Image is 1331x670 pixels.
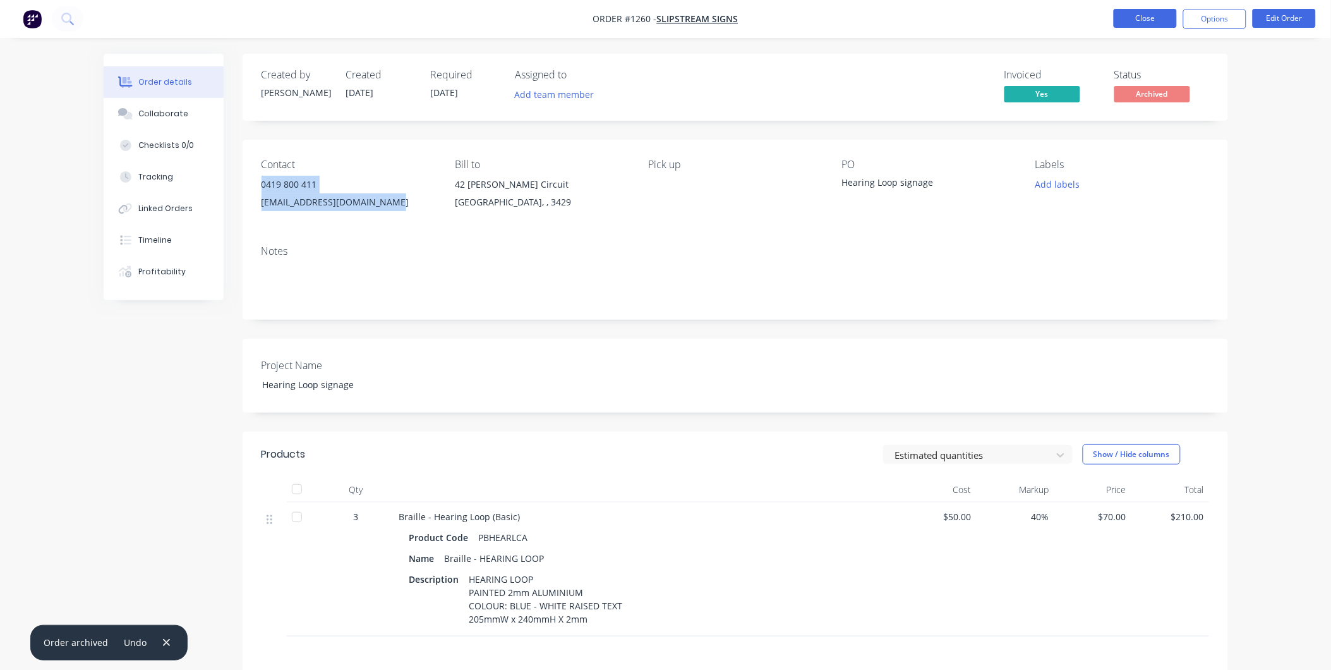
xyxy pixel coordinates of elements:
div: Invoiced [1004,69,1099,81]
div: 0419 800 411 [262,176,435,193]
div: 0419 800 411[EMAIL_ADDRESS][DOMAIN_NAME] [262,176,435,216]
a: Slipstream Signs [657,13,738,25]
button: Tracking [104,161,224,193]
span: Archived [1114,86,1190,102]
span: $210.00 [1136,510,1204,523]
div: Profitability [138,266,186,277]
button: Timeline [104,224,224,256]
div: HEARING LOOP PAINTED 2mm ALUMINIUM COLOUR: BLUE - WHITE RAISED TEXT 205mmW x 240mmH X 2mm [464,570,628,628]
button: Options [1183,9,1246,29]
button: Show / Hide columns [1083,444,1181,465]
div: Name [409,549,440,568]
div: Notes [262,245,1209,257]
span: 40% [982,510,1049,523]
button: Edit Order [1253,9,1316,28]
div: [GEOGRAPHIC_DATA], , 3429 [455,193,628,211]
button: Order details [104,66,224,98]
button: Undo [117,634,154,651]
span: $50.00 [905,510,972,523]
span: [DATE] [346,87,374,99]
span: Order #1260 - [593,13,657,25]
div: Created by [262,69,331,81]
div: Collaborate [138,108,188,119]
button: Collaborate [104,98,224,130]
button: Linked Orders [104,193,224,224]
div: Bill to [455,159,628,171]
div: [EMAIL_ADDRESS][DOMAIN_NAME] [262,193,435,211]
img: Factory [23,9,42,28]
div: 42 [PERSON_NAME] Circuit[GEOGRAPHIC_DATA], , 3429 [455,176,628,216]
button: Close [1114,9,1177,28]
span: $70.00 [1059,510,1127,523]
div: Cost [900,477,977,502]
div: Markup [977,477,1054,502]
span: 3 [354,510,359,523]
div: [PERSON_NAME] [262,86,331,99]
span: Yes [1004,86,1080,102]
div: Status [1114,69,1209,81]
div: Order archived [44,636,108,649]
div: Assigned to [515,69,642,81]
button: Add labels [1028,176,1087,193]
div: 42 [PERSON_NAME] Circuit [455,176,628,193]
div: Contact [262,159,435,171]
div: Linked Orders [138,203,193,214]
div: Description [409,570,464,588]
div: Hearing Loop signage [842,176,1000,193]
div: Price [1054,477,1132,502]
div: Product Code [409,528,474,547]
div: Checklists 0/0 [138,140,194,151]
div: Pick up [648,159,821,171]
div: Labels [1035,159,1208,171]
div: Braille - HEARING LOOP [440,549,550,568]
div: Required [431,69,500,81]
div: Timeline [138,234,172,246]
div: Products [262,447,306,462]
div: Hearing Loop signage [252,375,410,394]
span: Braille - Hearing Loop (Basic) [399,511,521,523]
div: PO [842,159,1015,171]
div: Tracking [138,171,173,183]
button: Add team member [508,86,601,103]
button: Checklists 0/0 [104,130,224,161]
div: Order details [138,76,192,88]
div: Qty [318,477,394,502]
button: Profitability [104,256,224,288]
div: Total [1131,477,1209,502]
label: Project Name [262,358,419,373]
div: PBHEARLCA [474,528,533,547]
span: [DATE] [431,87,459,99]
div: Created [346,69,416,81]
button: Add team member [515,86,601,103]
